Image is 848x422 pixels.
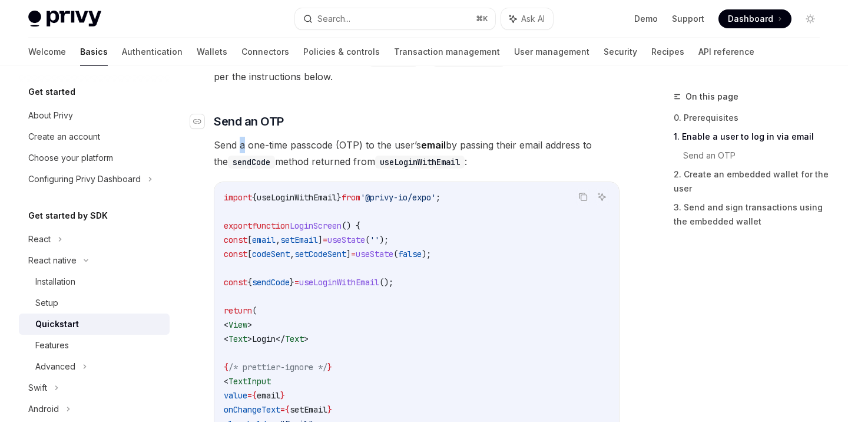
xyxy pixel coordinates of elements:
span: from [342,192,360,203]
div: Choose your platform [28,151,113,165]
a: 1. Enable a user to log in via email [674,127,829,146]
span: useState [327,235,365,245]
span: { [252,192,257,203]
button: Ask AI [501,8,553,29]
a: Quickstart [19,314,170,335]
span: , [276,235,280,245]
span: < [224,319,228,330]
span: Text [228,334,247,344]
span: Dashboard [728,13,773,25]
span: { [252,390,257,401]
strong: email [421,139,446,151]
a: Welcome [28,38,66,66]
span: Text [285,334,304,344]
div: Swift [28,381,47,395]
span: Send an OTP [214,113,284,130]
a: Security [604,38,637,66]
a: Wallets [197,38,227,66]
span: onChangeText [224,404,280,415]
a: Policies & controls [303,38,380,66]
a: Support [672,13,704,25]
div: React native [28,253,77,268]
span: < [224,376,228,387]
div: Configuring Privy Dashboard [28,172,141,186]
a: About Privy [19,105,170,126]
span: TextInput [228,376,271,387]
span: </ [276,334,285,344]
span: Ask AI [521,13,545,25]
span: const [224,235,247,245]
span: < [224,334,228,344]
span: /* prettier-ignore */ [228,362,327,372]
span: Login [252,334,276,344]
span: ); [379,235,389,245]
a: Features [19,335,170,356]
span: value [224,390,247,401]
span: email [252,235,276,245]
h5: Get started [28,85,75,99]
img: light logo [28,11,101,27]
a: Navigate to header [190,113,214,130]
span: ); [422,249,431,259]
code: useLoginWithEmail [375,156,465,169]
span: useLoginWithEmail [299,277,379,288]
span: false [398,249,422,259]
a: 2. Create an embedded wallet for the user [674,165,829,198]
a: 0. Prerequisites [674,108,829,127]
span: ] [318,235,323,245]
div: Android [28,402,59,416]
div: Installation [35,275,75,289]
span: useState [356,249,393,259]
span: } [280,390,285,401]
span: ] [346,249,351,259]
button: Ask AI [594,189,609,205]
a: 3. Send and sign transactions using the embedded wallet [674,198,829,231]
span: '' [370,235,379,245]
span: { [224,362,228,372]
button: Copy the contents from the code block [575,189,591,205]
span: { [247,277,252,288]
span: } [327,404,332,415]
div: Search... [317,12,350,26]
span: > [247,319,252,330]
span: = [351,249,356,259]
a: Installation [19,271,170,292]
a: Basics [80,38,108,66]
a: Transaction management [394,38,500,66]
span: [ [247,249,252,259]
div: Advanced [35,360,75,374]
a: Choose your platform [19,147,170,169]
span: = [247,390,252,401]
span: function [252,220,290,231]
span: = [294,277,299,288]
span: } [337,192,342,203]
span: email [257,390,280,401]
span: useLoginWithEmail [257,192,337,203]
span: = [280,404,285,415]
div: Quickstart [35,317,79,331]
span: , [290,249,294,259]
span: ( [252,305,257,316]
span: { [285,404,290,415]
span: setEmail [290,404,327,415]
span: return [224,305,252,316]
button: Toggle dark mode [801,9,820,28]
span: const [224,249,247,259]
div: React [28,232,51,246]
a: Authentication [122,38,183,66]
div: Features [35,338,69,352]
span: '@privy-io/expo' [360,192,436,203]
span: > [247,334,252,344]
span: ( [393,249,398,259]
a: Setup [19,292,170,314]
span: Send a one-time passcode (OTP) to the user’s by passing their email address to the method returne... [214,137,620,170]
span: View [228,319,247,330]
a: Dashboard [718,9,791,28]
a: Recipes [651,38,684,66]
a: Demo [634,13,658,25]
span: (); [379,277,393,288]
a: Send an OTP [683,146,829,165]
button: Search...⌘K [295,8,495,29]
code: sendCode [228,156,275,169]
span: On this page [685,90,738,104]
